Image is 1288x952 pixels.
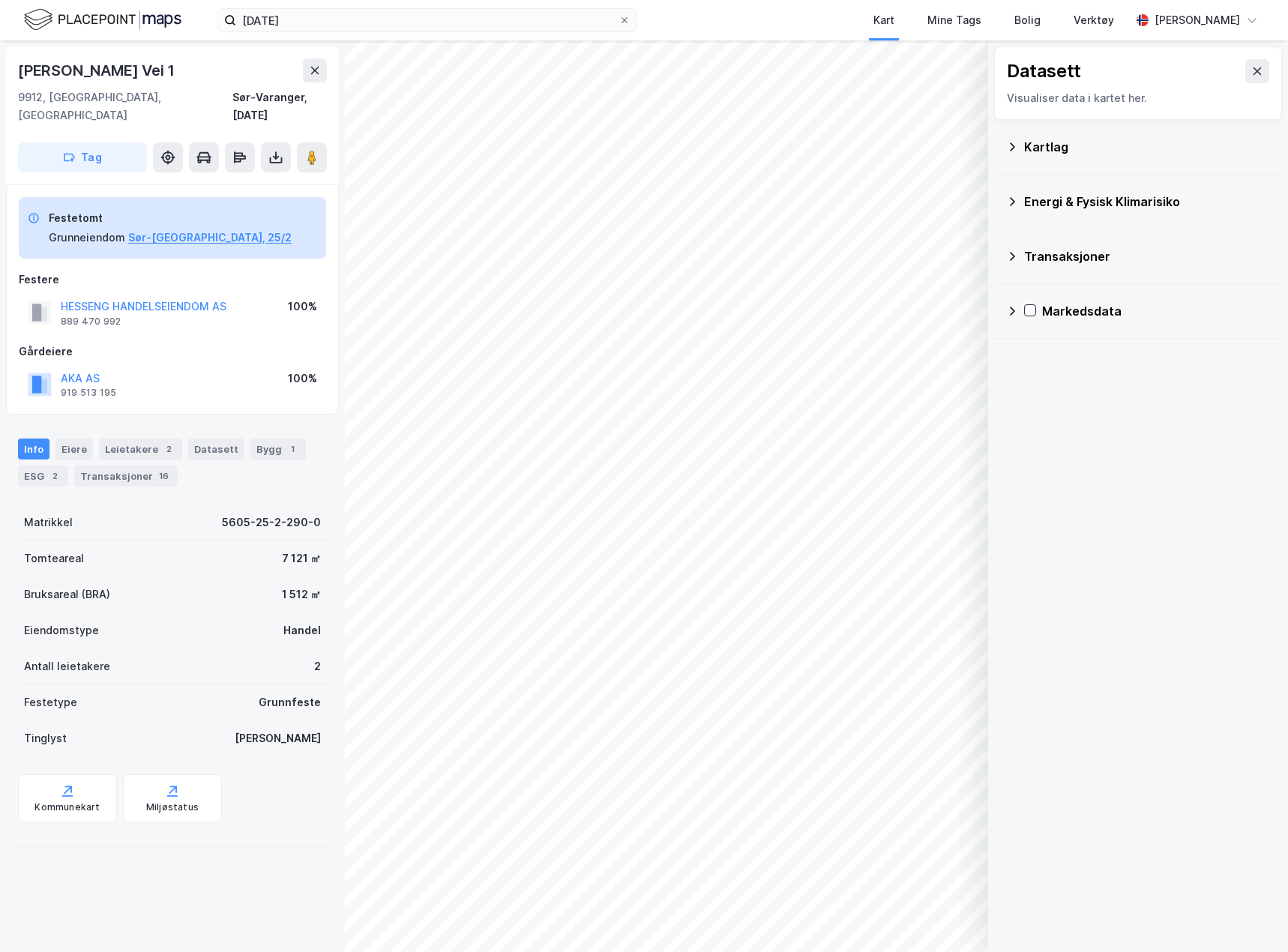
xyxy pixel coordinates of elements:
[1213,880,1288,952] iframe: Chat Widget
[47,469,62,483] div: 2
[49,229,125,247] div: Grunneiendom
[24,729,67,747] div: Tinglyst
[18,142,147,172] button: Tag
[19,271,326,289] div: Festere
[1155,11,1240,29] div: [PERSON_NAME]
[74,466,178,486] div: Transaksjoner
[24,621,99,639] div: Eiendomstype
[18,58,178,82] div: [PERSON_NAME] Vei 1
[128,229,292,247] button: Sør-[GEOGRAPHIC_DATA], 25/2
[314,657,321,675] div: 2
[285,442,300,457] div: 1
[1074,11,1114,29] div: Verktøy
[1007,59,1081,83] div: Datasett
[19,343,326,361] div: Gårdeiere
[24,549,84,567] div: Tomteareal
[24,585,110,603] div: Bruksareal (BRA)
[259,693,321,711] div: Grunnfeste
[188,439,244,460] div: Datasett
[156,469,172,483] div: 16
[873,11,894,29] div: Kart
[232,88,327,124] div: Sør-Varanger, [DATE]
[99,439,182,460] div: Leietakere
[146,801,199,813] div: Miljøstatus
[161,442,176,457] div: 2
[61,387,116,399] div: 919 513 195
[24,7,181,33] img: logo.f888ab2527a4732fd821a326f86c7f29.svg
[24,693,77,711] div: Festetype
[236,9,619,31] input: Søk på adresse, matrikkel, gårdeiere, leietakere eller personer
[235,729,321,747] div: [PERSON_NAME]
[1007,89,1269,107] div: Visualiser data i kartet her.
[250,439,306,460] div: Bygg
[1024,247,1270,265] div: Transaksjoner
[18,439,49,460] div: Info
[1014,11,1041,29] div: Bolig
[222,513,321,531] div: 5605-25-2-290-0
[282,585,321,603] div: 1 512 ㎡
[34,801,100,813] div: Kommunekart
[61,316,121,328] div: 889 470 992
[1042,302,1270,320] div: Markedsdata
[24,657,110,675] div: Antall leietakere
[18,466,68,486] div: ESG
[18,88,232,124] div: 9912, [GEOGRAPHIC_DATA], [GEOGRAPHIC_DATA]
[49,209,292,227] div: Festetomt
[1024,138,1270,156] div: Kartlag
[288,298,317,316] div: 100%
[288,370,317,388] div: 100%
[24,513,73,531] div: Matrikkel
[927,11,981,29] div: Mine Tags
[1213,880,1288,952] div: Kontrollprogram for chat
[283,621,321,639] div: Handel
[282,549,321,567] div: 7 121 ㎡
[55,439,93,460] div: Eiere
[1024,193,1270,211] div: Energi & Fysisk Klimarisiko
